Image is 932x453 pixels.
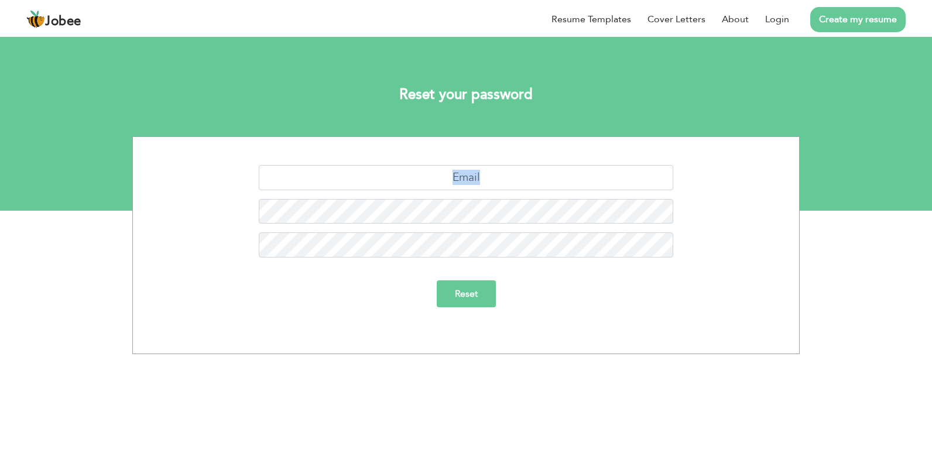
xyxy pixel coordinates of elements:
[765,12,789,26] a: Login
[722,12,749,26] a: About
[259,165,674,190] input: Email
[647,12,705,26] a: Cover Letters
[551,12,631,26] a: Resume Templates
[810,7,906,32] a: Create my resume
[26,10,45,29] img: jobee.io
[26,10,81,29] a: Jobee
[399,85,533,104] strong: Reset your password
[437,280,496,307] input: Reset
[45,15,81,28] span: Jobee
